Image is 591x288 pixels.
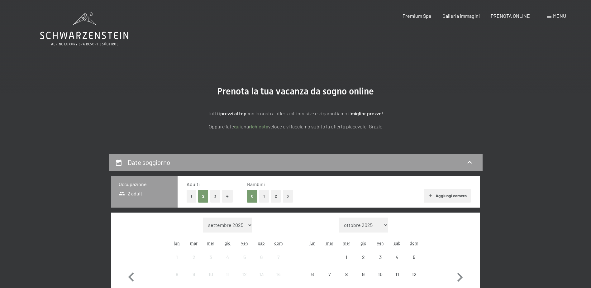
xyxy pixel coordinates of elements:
div: Sat Sep 13 2025 [253,266,270,283]
div: arrivo/check-in non effettuabile [185,249,202,266]
abbr: sabato [258,240,265,246]
div: arrivo/check-in non effettuabile [169,266,185,283]
div: 3 [203,255,218,270]
div: Sun Oct 12 2025 [406,266,422,283]
abbr: mercoledì [207,240,214,246]
button: 0 [247,190,257,203]
div: 9 [355,272,371,287]
div: 1 [169,255,185,270]
a: quì [234,123,241,129]
div: arrivo/check-in non effettuabile [270,249,287,266]
button: 1 [187,190,196,203]
div: arrivo/check-in non effettuabile [338,266,355,283]
div: 1 [339,255,354,270]
div: 8 [339,272,354,287]
div: arrivo/check-in non effettuabile [338,249,355,266]
div: arrivo/check-in non effettuabile [355,249,372,266]
div: Fri Sep 12 2025 [236,266,253,283]
div: Sun Oct 05 2025 [406,249,422,266]
p: Oppure fate una veloce e vi facciamo subito la offerta piacevole. Grazie [140,122,451,131]
abbr: giovedì [360,240,366,246]
div: 5 [406,255,422,270]
div: Wed Oct 08 2025 [338,266,355,283]
div: arrivo/check-in non effettuabile [304,266,321,283]
div: Thu Sep 11 2025 [219,266,236,283]
div: arrivo/check-in non effettuabile [355,266,372,283]
div: Tue Oct 07 2025 [321,266,338,283]
div: Thu Sep 04 2025 [219,249,236,266]
div: 12 [406,272,422,287]
abbr: mercoledì [343,240,350,246]
div: 7 [322,272,337,287]
div: Sat Oct 11 2025 [389,266,406,283]
div: Fri Oct 03 2025 [372,249,388,266]
h3: Occupazione [119,181,170,188]
div: Fri Sep 05 2025 [236,249,253,266]
span: Adulti [187,181,200,187]
div: arrivo/check-in non effettuabile [169,249,185,266]
div: 14 [270,272,286,287]
div: arrivo/check-in non effettuabile [253,249,270,266]
div: 13 [254,272,269,287]
div: arrivo/check-in non effettuabile [270,266,287,283]
div: Mon Oct 06 2025 [304,266,321,283]
button: 2 [198,190,208,203]
div: 2 [355,255,371,270]
button: Aggiungi camera [424,189,471,203]
div: arrivo/check-in non effettuabile [389,249,406,266]
div: Tue Sep 09 2025 [185,266,202,283]
div: 10 [203,272,218,287]
div: 2 [186,255,202,270]
div: Thu Oct 02 2025 [355,249,372,266]
abbr: martedì [326,240,333,246]
div: 11 [389,272,405,287]
abbr: giovedì [225,240,231,246]
div: 3 [372,255,388,270]
div: Wed Sep 03 2025 [202,249,219,266]
div: Wed Sep 10 2025 [202,266,219,283]
abbr: venerdì [377,240,384,246]
div: 8 [169,272,185,287]
abbr: martedì [190,240,198,246]
div: arrivo/check-in non effettuabile [202,249,219,266]
div: arrivo/check-in non effettuabile [406,249,422,266]
span: Menu [553,13,566,19]
div: arrivo/check-in non effettuabile [219,266,236,283]
button: 3 [283,190,293,203]
div: arrivo/check-in non effettuabile [236,266,253,283]
div: Sat Sep 06 2025 [253,249,270,266]
div: 10 [372,272,388,287]
button: 1 [259,190,269,203]
strong: prezzi al top [220,110,246,116]
div: Sun Sep 07 2025 [270,249,287,266]
div: arrivo/check-in non effettuabile [219,249,236,266]
button: 2 [271,190,281,203]
div: Tue Sep 02 2025 [185,249,202,266]
div: Fri Oct 10 2025 [372,266,388,283]
span: 2 adulti [119,190,144,197]
div: 6 [305,272,320,287]
div: Wed Oct 01 2025 [338,249,355,266]
div: arrivo/check-in non effettuabile [372,249,388,266]
span: Prenota la tua vacanza da sogno online [217,86,374,97]
a: Galleria immagini [442,13,480,19]
h2: Date soggiorno [128,158,170,166]
div: 4 [389,255,405,270]
div: arrivo/check-in non effettuabile [321,266,338,283]
p: Tutti i con la nostra offerta all'incusive e vi garantiamo il ! [140,109,451,118]
div: Sat Oct 04 2025 [389,249,406,266]
div: arrivo/check-in non effettuabile [253,266,270,283]
a: PRENOTA ONLINE [491,13,530,19]
a: richiesta [249,123,268,129]
div: Sun Sep 14 2025 [270,266,287,283]
div: 6 [254,255,269,270]
div: 12 [237,272,252,287]
abbr: domenica [410,240,418,246]
div: 7 [270,255,286,270]
abbr: lunedì [310,240,316,246]
div: 11 [220,272,236,287]
div: Thu Oct 09 2025 [355,266,372,283]
div: Mon Sep 01 2025 [169,249,185,266]
div: Mon Sep 08 2025 [169,266,185,283]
